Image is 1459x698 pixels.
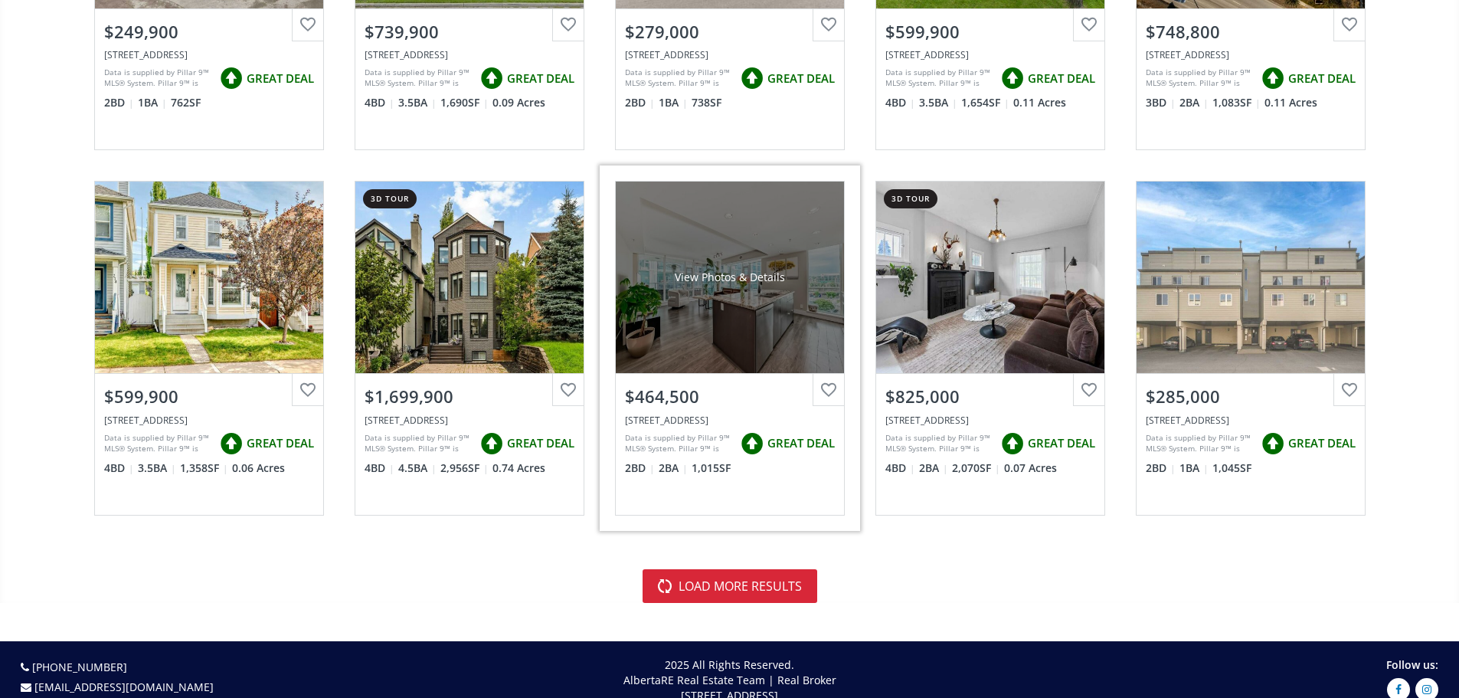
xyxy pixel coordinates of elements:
span: 2 BA [1179,95,1209,110]
img: rating icon [737,428,767,459]
div: $599,900 [104,385,314,408]
a: [PHONE_NUMBER] [32,660,127,674]
span: 4.5 BA [398,460,437,476]
div: $1,699,900 [365,385,574,408]
span: 1,358 SF [180,460,228,476]
img: rating icon [216,428,247,459]
span: 762 SF [171,95,201,110]
div: 529 20 Avenue SW, Calgary, AB T2S0E7 [885,414,1095,427]
span: GREAT DEAL [247,435,314,451]
span: GREAT DEAL [1288,435,1356,451]
span: GREAT DEAL [767,70,835,87]
div: $825,000 [885,385,1095,408]
span: 1 BA [138,95,167,110]
div: $279,000 [625,20,835,44]
div: $599,900 [885,20,1095,44]
div: $748,800 [1146,20,1356,44]
img: rating icon [737,63,767,93]
span: 0.06 Acres [232,460,285,476]
span: 4 BD [365,460,394,476]
span: 1,690 SF [440,95,489,110]
div: 725 4 Street NE #107, Calgary, AB T2E3S7 [625,48,835,61]
img: rating icon [997,428,1028,459]
div: View Photos & Details [675,270,785,285]
span: Follow us: [1386,657,1438,672]
span: 2 BA [659,460,688,476]
span: 0.07 Acres [1004,460,1057,476]
span: 2,956 SF [440,460,489,476]
a: View Photos & Details$464,500[STREET_ADDRESS]Data is supplied by Pillar 9™ MLS® System. Pillar 9™... [600,165,860,530]
img: rating icon [216,63,247,93]
div: Data is supplied by Pillar 9™ MLS® System. Pillar 9™ is the owner of the copyright in its MLS® Sy... [625,432,733,455]
span: 0.11 Acres [1264,95,1317,110]
span: 1 BA [659,95,688,110]
div: $285,000 [1146,385,1356,408]
span: 2 BD [625,460,655,476]
a: 3d tour$1,699,900[STREET_ADDRESS]Data is supplied by Pillar 9™ MLS® System. Pillar 9™ is the owne... [339,165,600,530]
img: rating icon [476,63,507,93]
span: 2 BA [919,460,948,476]
img: rating icon [1258,428,1288,459]
div: Data is supplied by Pillar 9™ MLS® System. Pillar 9™ is the owner of the copyright in its MLS® Sy... [1146,67,1254,90]
div: 1540 29 Street NW #508, Calgary, AB T2N 4M1 [1146,414,1356,427]
div: Data is supplied by Pillar 9™ MLS® System. Pillar 9™ is the owner of the copyright in its MLS® Sy... [104,67,212,90]
span: GREAT DEAL [1028,435,1095,451]
span: GREAT DEAL [507,70,574,87]
div: 210 Elgin View SE, Calgary, AB T2Z 4N3 [365,48,574,61]
img: rating icon [476,428,507,459]
div: Data is supplied by Pillar 9™ MLS® System. Pillar 9™ is the owner of the copyright in its MLS® Sy... [365,67,473,90]
span: GREAT DEAL [247,70,314,87]
a: $285,000[STREET_ADDRESS]Data is supplied by Pillar 9™ MLS® System. Pillar 9™ is the owner of the ... [1120,165,1381,530]
div: 270 Tuscany Springs Way NW, Calgary, AB T3L 2X6 [104,414,314,427]
span: GREAT DEAL [1288,70,1356,87]
span: 4 BD [885,460,915,476]
div: 3609 3 Street SW, Calgary, AB T2S 1V6 [365,414,574,427]
span: 2 BD [625,95,655,110]
button: load more results [643,569,817,603]
a: $599,900[STREET_ADDRESS]Data is supplied by Pillar 9™ MLS® System. Pillar 9™ is the owner of the ... [79,165,339,530]
span: 1 BA [1179,460,1209,476]
span: 1,015 SF [692,460,731,476]
span: 738 SF [692,95,721,110]
span: 4 BD [885,95,915,110]
div: 560 6 Avenue SE #507, Calgary, AB T2G 1K7 [625,414,835,427]
span: 3.5 BA [398,95,437,110]
div: 2824 Parkdale Boulevard NW, Calgary, AB t2n 3s8 [1146,48,1356,61]
img: rating icon [1258,63,1288,93]
div: Data is supplied by Pillar 9™ MLS® System. Pillar 9™ is the owner of the copyright in its MLS® Sy... [104,432,212,455]
span: 1,083 SF [1212,95,1261,110]
span: 0.09 Acres [492,95,545,110]
span: 1,045 SF [1212,460,1251,476]
div: Data is supplied by Pillar 9™ MLS® System. Pillar 9™ is the owner of the copyright in its MLS® Sy... [625,67,733,90]
span: 2 BD [1146,460,1176,476]
span: GREAT DEAL [767,435,835,451]
div: Data is supplied by Pillar 9™ MLS® System. Pillar 9™ is the owner of the copyright in its MLS® Sy... [885,67,993,90]
span: GREAT DEAL [1028,70,1095,87]
span: 1,654 SF [961,95,1009,110]
span: 2,070 SF [952,460,1000,476]
a: [EMAIL_ADDRESS][DOMAIN_NAME] [34,680,214,694]
div: 12 Inverness Boulevard SE, Calgary, AB T2Z 2W6 [885,48,1095,61]
div: 3606 Erlton Court SW #105, Calgary, AB T2S 3A5 [104,48,314,61]
div: $464,500 [625,385,835,408]
div: Data is supplied by Pillar 9™ MLS® System. Pillar 9™ is the owner of the copyright in its MLS® Sy... [1146,432,1254,455]
span: 2 BD [104,95,134,110]
div: Data is supplied by Pillar 9™ MLS® System. Pillar 9™ is the owner of the copyright in its MLS® Sy... [885,432,993,455]
span: GREAT DEAL [507,435,574,451]
span: 3.5 BA [138,460,176,476]
div: Data is supplied by Pillar 9™ MLS® System. Pillar 9™ is the owner of the copyright in its MLS® Sy... [365,432,473,455]
span: 4 BD [365,95,394,110]
span: 4 BD [104,460,134,476]
img: rating icon [997,63,1028,93]
span: 0.11 Acres [1013,95,1066,110]
span: 0.74 Acres [492,460,545,476]
span: 3 BD [1146,95,1176,110]
div: $739,900 [365,20,574,44]
span: 3.5 BA [919,95,957,110]
div: $249,900 [104,20,314,44]
a: 3d tour$825,000[STREET_ADDRESS]Data is supplied by Pillar 9™ MLS® System. Pillar 9™ is the owner ... [860,165,1120,530]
